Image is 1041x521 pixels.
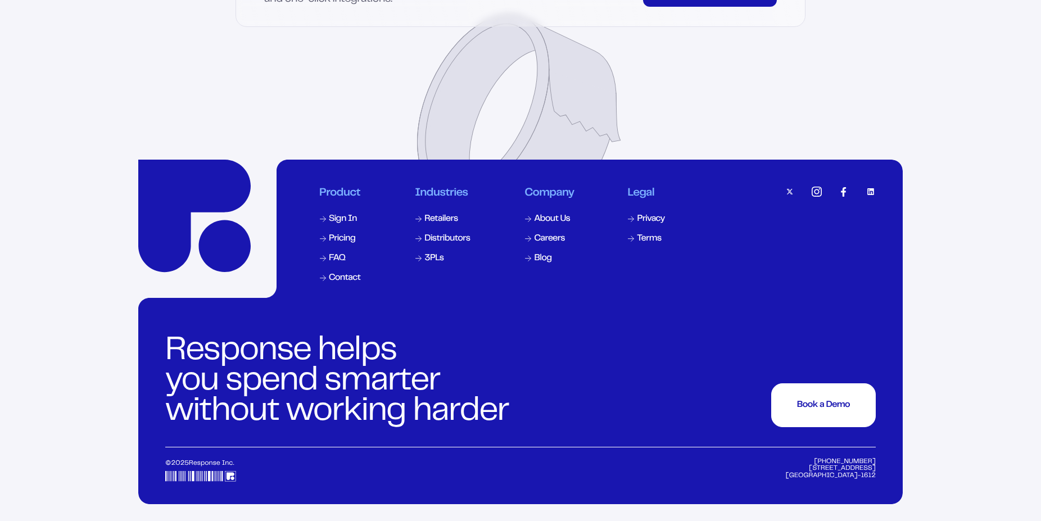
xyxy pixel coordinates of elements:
[626,232,667,246] a: Terms
[165,459,319,482] div: © 2025 Response Inc.
[534,215,570,224] div: About Us
[523,252,575,265] a: Blog
[424,234,470,243] div: Distributors
[329,234,355,243] div: Pricing
[524,187,574,200] div: Company
[318,252,363,265] a: FAQ
[797,401,850,410] div: Book a Demo
[329,274,360,283] div: Contact
[534,234,564,243] div: Careers
[785,187,795,197] img: twitter
[414,212,472,226] a: Retailers
[424,215,458,224] div: Retailers
[637,234,661,243] div: Terms
[319,187,361,200] div: Product
[318,232,363,246] a: Pricing
[138,160,251,272] a: Response Home
[839,187,849,197] img: facebook
[534,254,551,263] div: Blog
[523,232,575,246] a: Careers
[165,336,515,427] div: Response helps you spend smarter without working harder
[329,215,357,224] div: Sign In
[637,215,664,224] div: Privacy
[424,254,443,263] div: 3PLs
[329,254,345,263] div: FAQ
[866,187,876,197] img: linkedin
[627,187,666,200] div: Legal
[812,187,822,197] img: instagram
[414,252,472,265] a: 3PLs
[785,459,876,482] div: [PHONE_NUMBER] [STREET_ADDRESS] [GEOGRAPHIC_DATA]-1612
[523,212,575,226] a: About Us
[318,271,363,285] a: Contact
[415,187,471,200] div: Industries
[414,232,472,246] a: Distributors
[318,212,363,226] a: Sign In
[771,383,876,427] button: Book a DemoBook a DemoBook a DemoBook a DemoBook a DemoBook a Demo
[626,212,667,226] a: Privacy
